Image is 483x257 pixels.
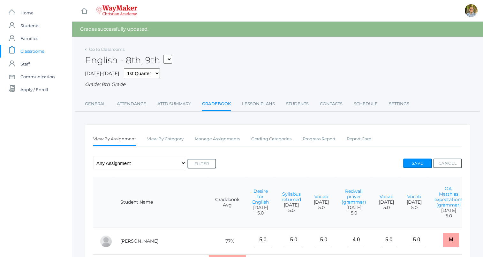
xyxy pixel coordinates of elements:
[314,205,329,210] span: 5.0
[342,210,366,216] span: 5.0
[147,133,184,145] a: View By Category
[380,194,393,199] a: Vocab
[433,159,462,168] button: Cancel
[117,97,146,110] a: Attendance
[434,213,463,219] span: 5.0
[242,97,275,110] a: Lesson Plans
[20,83,48,96] span: Apply / Enroll
[20,6,34,19] span: Home
[20,19,39,32] span: Students
[72,22,483,37] div: Grades successfully updated.
[20,70,55,83] span: Communication
[354,97,378,110] a: Schedule
[342,205,366,210] span: [DATE]
[389,97,409,110] a: Settings
[320,97,343,110] a: Contacts
[89,47,125,52] a: Go to Classrooms
[85,55,172,65] h2: English - 8th, 9th
[202,97,231,111] a: Gradebook
[120,238,158,244] a: [PERSON_NAME]
[100,235,112,248] div: Pierce Brozek
[252,205,269,210] span: [DATE]
[93,133,136,146] a: View By Assignment
[114,177,209,228] th: Student Name
[342,188,366,205] a: Redwall prayer (grammar)
[209,177,246,228] th: Gradebook Avg
[195,133,240,145] a: Manage Assignments
[252,210,269,216] span: 5.0
[379,205,394,210] span: 5.0
[286,97,309,110] a: Students
[303,133,336,145] a: Progress Report
[282,191,301,202] a: Syllabus returned
[282,208,301,213] span: 5.0
[314,199,329,205] span: [DATE]
[407,199,422,205] span: [DATE]
[85,70,119,76] span: [DATE]-[DATE]
[251,133,291,145] a: Grading Categories
[96,5,137,16] img: 4_waymaker-logo-stack-white.png
[282,202,301,208] span: [DATE]
[20,45,44,58] span: Classrooms
[379,199,394,205] span: [DATE]
[347,133,372,145] a: Report Card
[252,188,269,205] a: Desire for English
[209,228,246,255] td: 77%
[314,194,328,199] a: Vocab
[465,4,478,17] div: Kylen Braileanu
[85,81,470,88] div: Grade: 8th Grade
[85,97,106,110] a: General
[20,32,38,45] span: Families
[434,186,463,208] a: OA: Matthias expectations (grammar)
[407,194,421,199] a: Vocab
[403,159,432,168] button: Save
[20,58,30,70] span: Staff
[187,159,216,168] button: Filter
[157,97,191,110] a: Attd Summary
[407,205,422,210] span: 5.0
[434,208,463,213] span: [DATE]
